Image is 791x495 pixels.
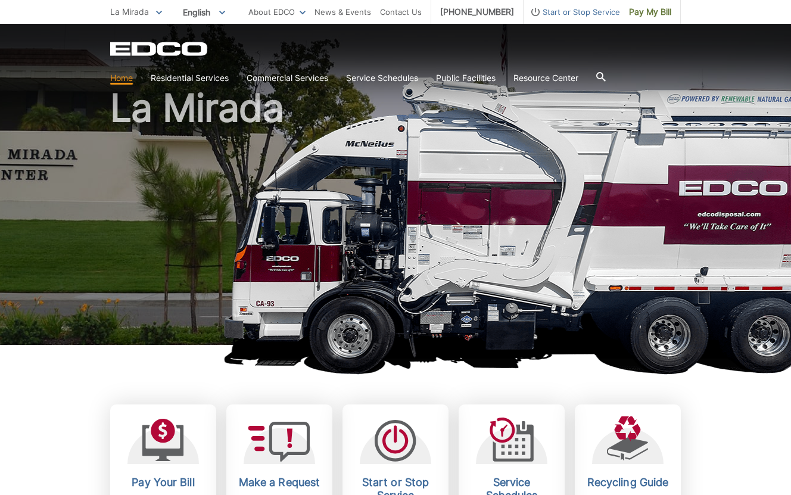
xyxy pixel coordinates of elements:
[110,42,209,56] a: EDCD logo. Return to the homepage.
[110,71,133,85] a: Home
[314,5,371,18] a: News & Events
[235,476,323,489] h2: Make a Request
[629,5,671,18] span: Pay My Bill
[110,89,681,350] h1: La Mirada
[110,7,149,17] span: La Mirada
[247,71,328,85] a: Commercial Services
[151,71,229,85] a: Residential Services
[584,476,672,489] h2: Recycling Guide
[119,476,207,489] h2: Pay Your Bill
[248,5,306,18] a: About EDCO
[346,71,418,85] a: Service Schedules
[436,71,496,85] a: Public Facilities
[174,2,234,22] span: English
[380,5,422,18] a: Contact Us
[513,71,578,85] a: Resource Center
